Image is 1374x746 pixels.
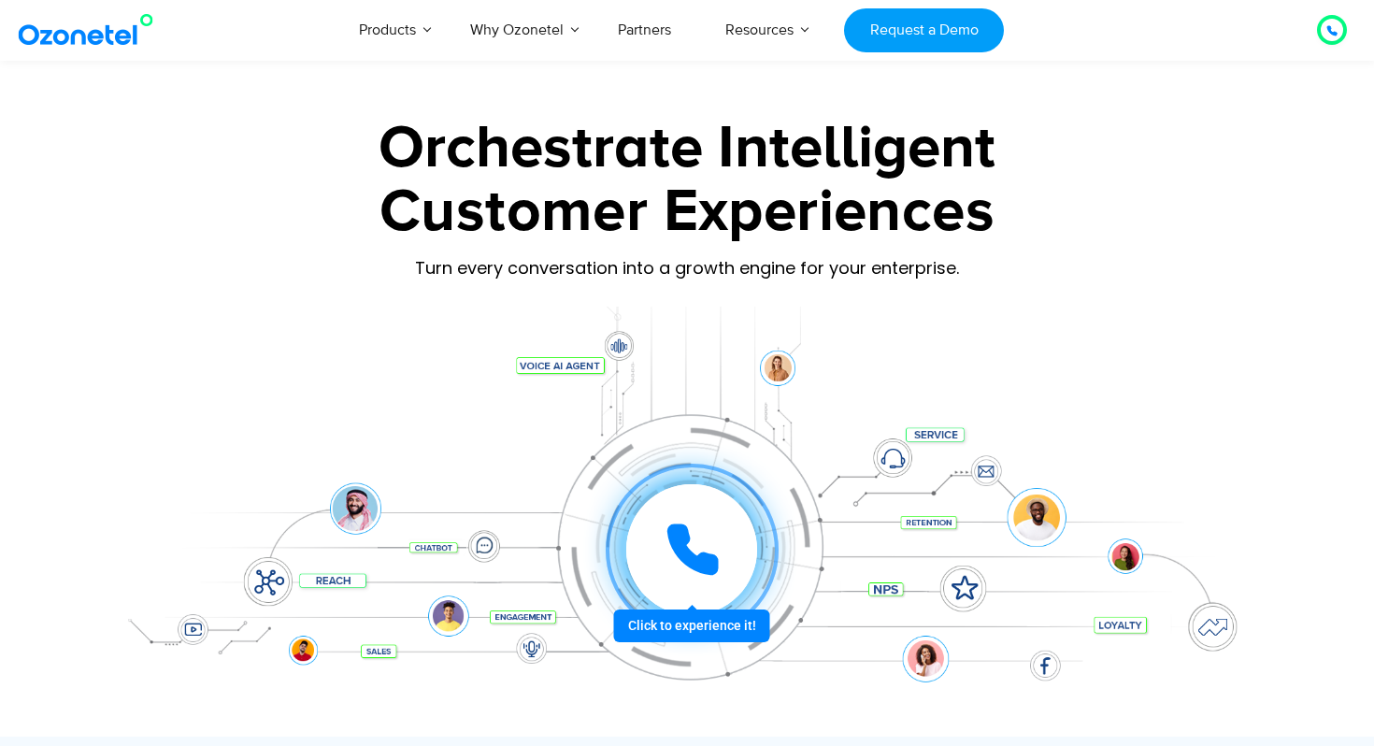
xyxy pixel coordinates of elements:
[103,258,1271,279] div: Turn every conversation into a growth engine for your enterprise.
[103,119,1271,179] div: Orchestrate Intelligent
[103,167,1271,257] div: Customer Experiences
[844,8,1004,52] a: Request a Demo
